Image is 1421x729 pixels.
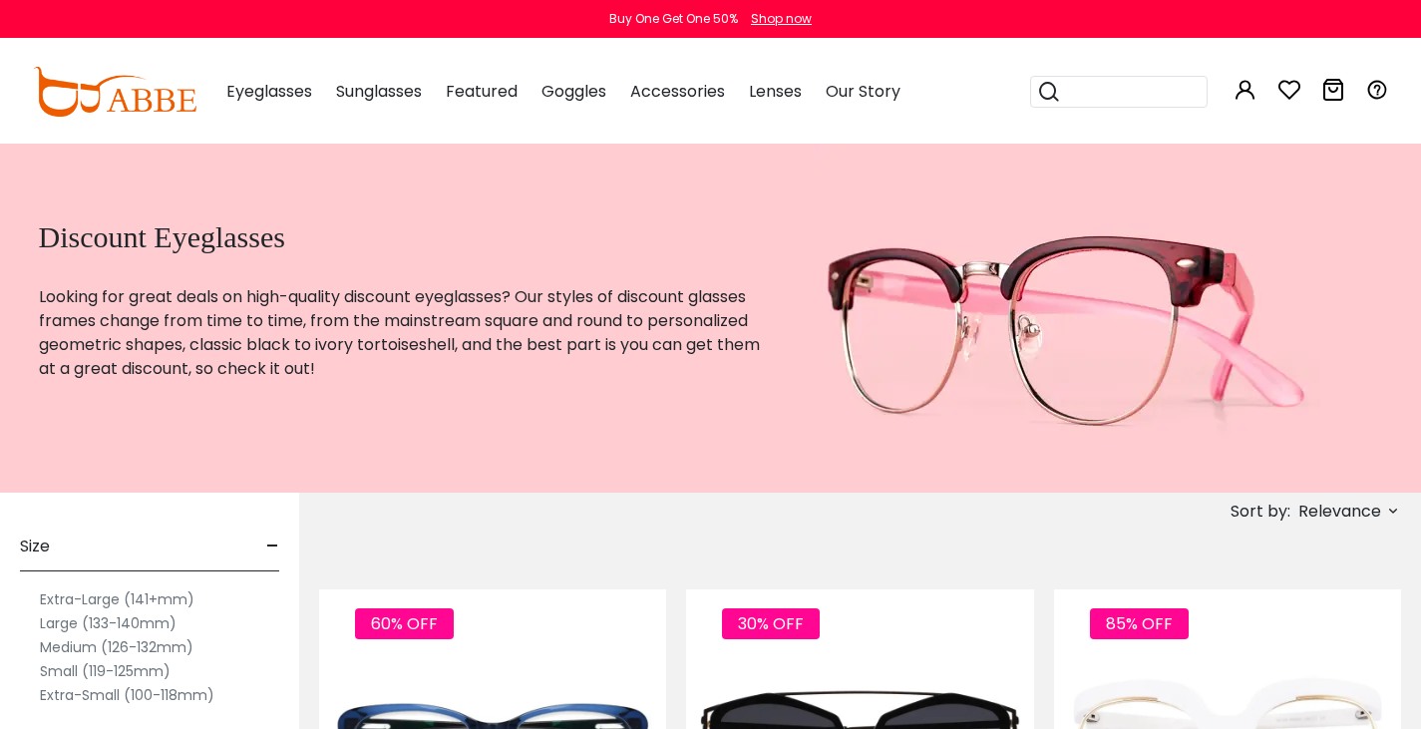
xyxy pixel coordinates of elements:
[39,219,765,255] h1: Discount Eyeglasses
[446,80,518,103] span: Featured
[826,80,900,103] span: Our Story
[40,611,177,635] label: Large (133-140mm)
[751,10,812,28] div: Shop now
[741,10,812,27] a: Shop now
[40,659,171,683] label: Small (119-125mm)
[40,587,194,611] label: Extra-Large (141+mm)
[40,635,193,659] label: Medium (126-132mm)
[266,523,279,570] span: -
[336,80,422,103] span: Sunglasses
[40,683,214,707] label: Extra-Small (100-118mm)
[39,285,765,381] p: Looking for great deals on high-quality discount eyeglasses? Our styles of discount glasses frame...
[609,10,738,28] div: Buy One Get One 50%
[814,144,1320,493] img: discount eyeglasses
[630,80,725,103] span: Accessories
[1298,494,1381,530] span: Relevance
[749,80,802,103] span: Lenses
[541,80,606,103] span: Goggles
[355,608,454,639] span: 60% OFF
[33,67,196,117] img: abbeglasses.com
[226,80,312,103] span: Eyeglasses
[722,608,820,639] span: 30% OFF
[1231,500,1290,523] span: Sort by:
[1090,608,1189,639] span: 85% OFF
[20,523,50,570] span: Size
